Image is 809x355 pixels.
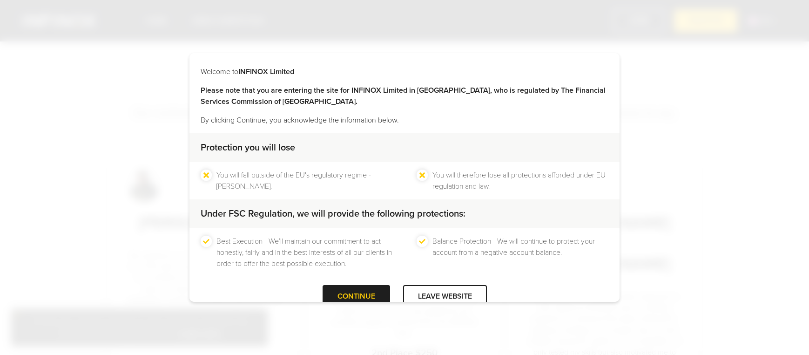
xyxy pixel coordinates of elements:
[201,142,295,153] strong: Protection you will lose
[432,236,608,269] li: Balance Protection - We will continue to protect your account from a negative account balance.
[201,66,608,77] p: Welcome to
[323,285,390,308] div: CONTINUE
[201,208,465,219] strong: Under FSC Regulation, we will provide the following protections:
[201,115,608,126] p: By clicking Continue, you acknowledge the information below.
[403,285,487,308] div: LEAVE WEBSITE
[201,86,606,106] strong: Please note that you are entering the site for INFINOX Limited in [GEOGRAPHIC_DATA], who is regul...
[216,236,392,269] li: Best Execution - We’ll maintain our commitment to act honestly, fairly and in the best interests ...
[238,67,294,76] strong: INFINOX Limited
[216,170,392,192] li: You will fall outside of the EU's regulatory regime - [PERSON_NAME].
[432,170,608,192] li: You will therefore lose all protections afforded under EU regulation and law.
